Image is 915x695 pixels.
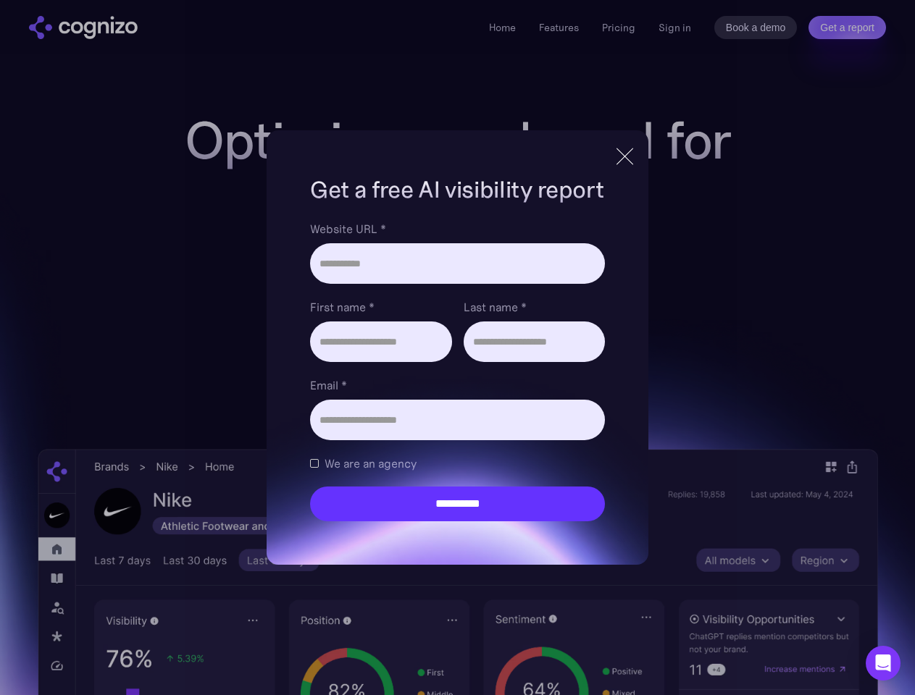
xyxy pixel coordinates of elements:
[310,174,604,206] h1: Get a free AI visibility report
[325,455,417,472] span: We are an agency
[310,220,604,521] form: Brand Report Form
[310,298,451,316] label: First name *
[464,298,605,316] label: Last name *
[310,376,604,394] label: Email *
[310,220,604,237] label: Website URL *
[866,646,901,681] div: Open Intercom Messenger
